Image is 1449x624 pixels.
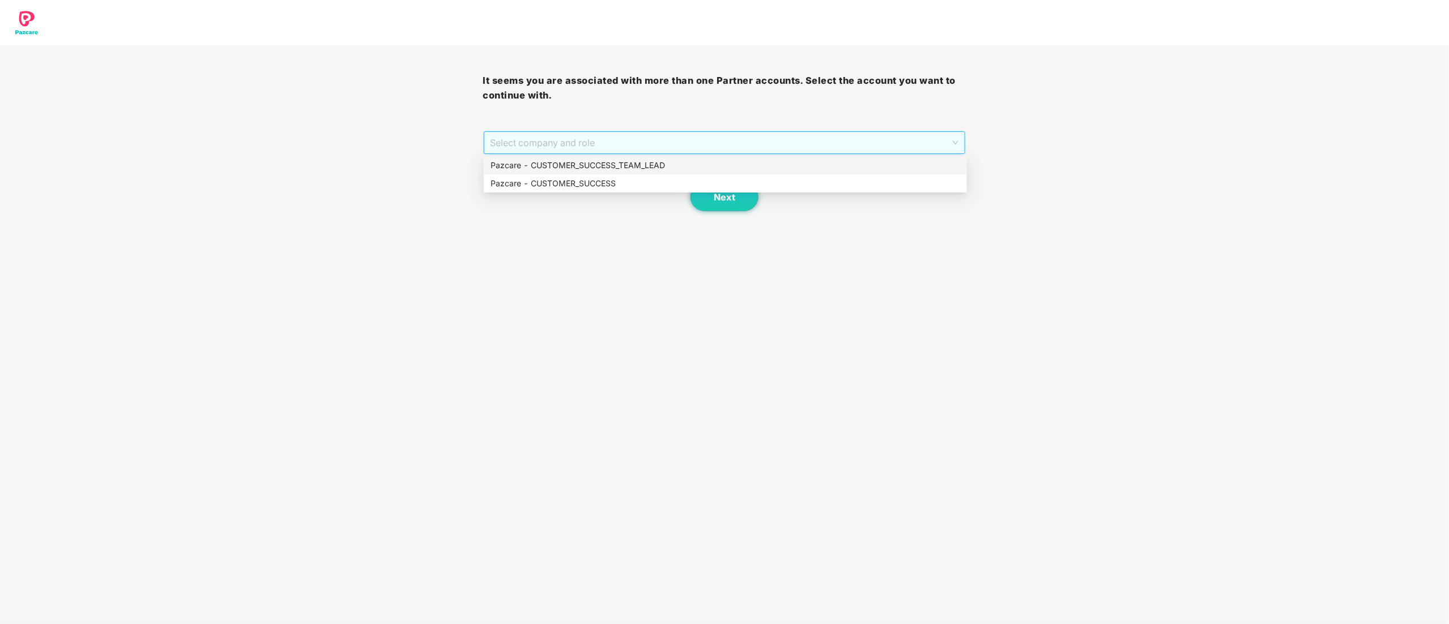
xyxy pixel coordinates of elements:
[491,132,959,153] span: Select company and role
[484,156,967,174] div: Pazcare - CUSTOMER_SUCCESS_TEAM_LEAD
[714,192,735,203] span: Next
[484,174,967,193] div: Pazcare - CUSTOMER_SUCCESS
[491,159,960,172] div: Pazcare - CUSTOMER_SUCCESS_TEAM_LEAD
[691,183,758,211] button: Next
[483,74,966,102] h3: It seems you are associated with more than one Partner accounts. Select the account you want to c...
[491,177,960,190] div: Pazcare - CUSTOMER_SUCCESS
